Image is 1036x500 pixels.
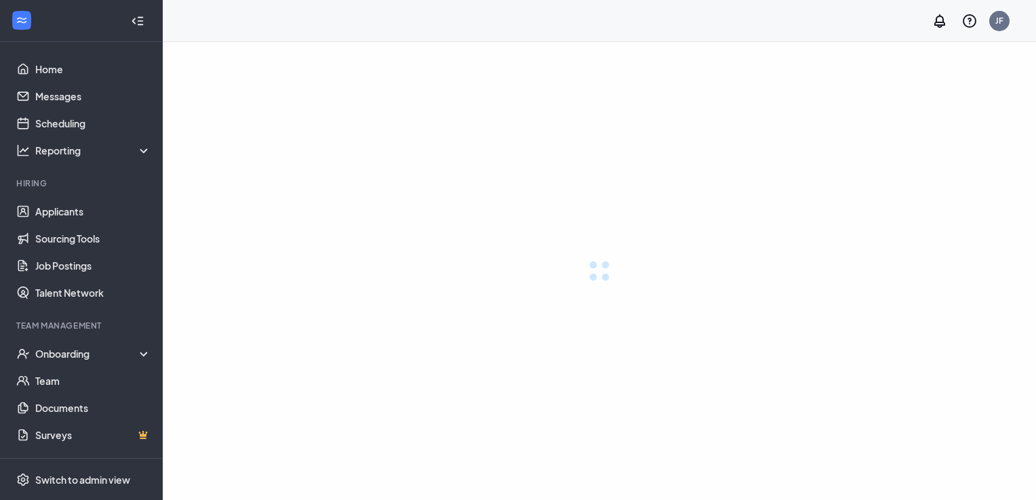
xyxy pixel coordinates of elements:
a: Documents [35,394,151,421]
svg: UserCheck [16,347,30,360]
svg: Collapse [131,14,144,28]
svg: Settings [16,473,30,486]
a: Talent Network [35,279,151,306]
svg: QuestionInfo [961,13,978,29]
a: Job Postings [35,252,151,279]
svg: Notifications [932,13,948,29]
svg: WorkstreamLogo [15,14,28,27]
div: Hiring [16,178,148,189]
a: Sourcing Tools [35,225,151,252]
div: Reporting [35,144,152,157]
div: Switch to admin view [35,473,130,486]
a: SurveysCrown [35,421,151,449]
a: Team [35,367,151,394]
a: Home [35,56,151,83]
svg: Analysis [16,144,30,157]
a: Scheduling [35,110,151,137]
a: Applicants [35,198,151,225]
div: Team Management [16,320,148,331]
a: Messages [35,83,151,110]
div: Onboarding [35,347,152,360]
div: JF [995,15,1003,26]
